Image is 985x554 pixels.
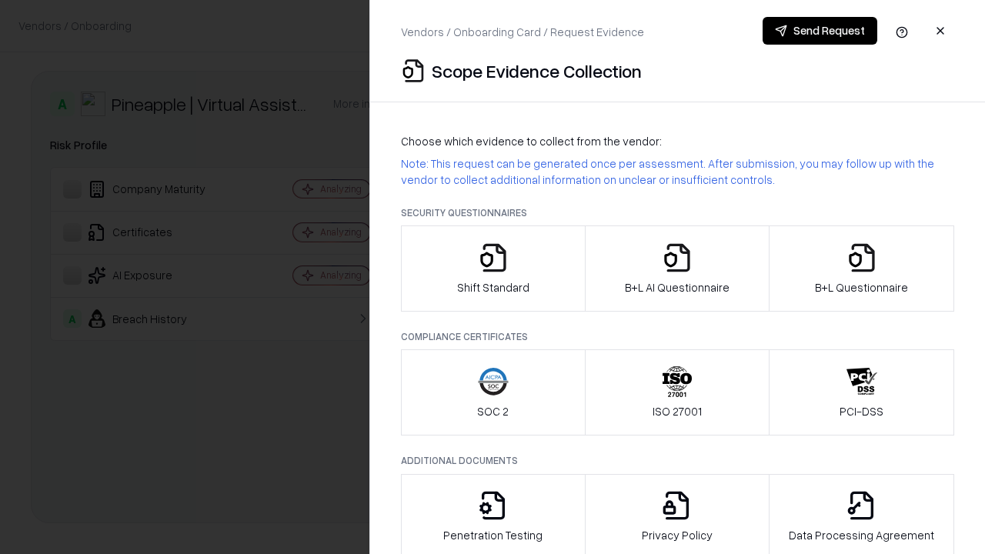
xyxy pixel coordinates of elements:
button: Send Request [763,17,877,45]
p: Scope Evidence Collection [432,58,642,83]
p: ISO 27001 [653,403,702,419]
p: Shift Standard [457,279,529,295]
button: B+L Questionnaire [769,225,954,312]
p: SOC 2 [477,403,509,419]
button: Shift Standard [401,225,586,312]
button: B+L AI Questionnaire [585,225,770,312]
p: Vendors / Onboarding Card / Request Evidence [401,24,644,40]
p: Choose which evidence to collect from the vendor: [401,133,954,149]
p: Security Questionnaires [401,206,954,219]
button: ISO 27001 [585,349,770,436]
p: Privacy Policy [642,527,713,543]
p: B+L Questionnaire [815,279,908,295]
p: Additional Documents [401,454,954,467]
p: PCI-DSS [840,403,883,419]
p: Compliance Certificates [401,330,954,343]
button: SOC 2 [401,349,586,436]
p: B+L AI Questionnaire [625,279,730,295]
button: PCI-DSS [769,349,954,436]
p: Data Processing Agreement [789,527,934,543]
p: Penetration Testing [443,527,543,543]
p: Note: This request can be generated once per assessment. After submission, you may follow up with... [401,155,954,188]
